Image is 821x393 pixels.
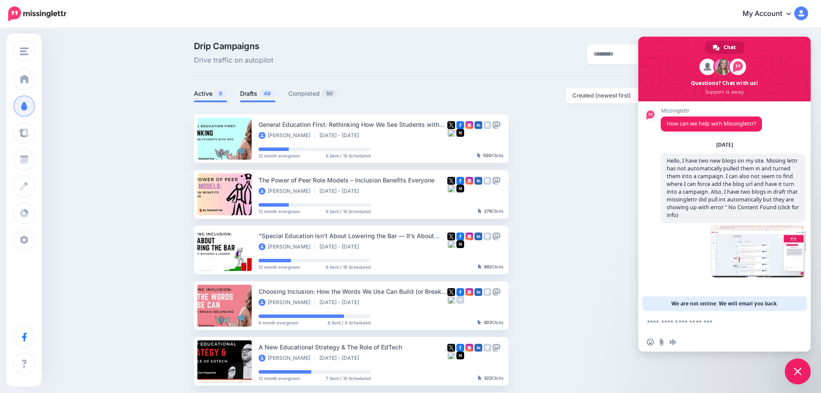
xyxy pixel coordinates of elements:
img: twitter-square.png [447,233,455,240]
img: bluesky-grey-square.png [447,129,455,137]
img: instagram-square.png [465,121,473,129]
span: 6 month evergreen [259,321,298,325]
div: Clicks [478,320,503,325]
span: Drive traffic on autopilot [194,55,273,66]
b: 303 [484,320,492,325]
img: facebook-square.png [456,233,464,240]
li: [DATE] - [DATE] [319,299,363,306]
img: google_business-grey-square.png [484,344,491,352]
span: How can we help with Missinglettr? [667,120,756,127]
img: pointer-grey-darker.png [478,208,482,214]
div: Clicks [478,376,503,381]
img: linkedin-square.png [474,288,482,296]
span: Insert an emoji [647,339,654,346]
li: [PERSON_NAME] [259,355,315,362]
img: pointer-grey-darker.png [477,153,481,158]
div: A New Educational Strategy & The Role of EdTech [259,342,447,352]
img: mastodon-grey-square.png [493,121,500,129]
img: mastodon-grey-square.png [493,177,500,185]
span: 7 Sent / 10 Scheduled [326,376,371,380]
img: instagram-square.png [465,288,473,296]
span: 12 month evergreen [259,154,300,158]
img: linkedin-square.png [474,177,482,185]
li: [PERSON_NAME] [259,243,315,250]
a: Active9 [194,88,227,99]
img: linkedin-square.png [474,121,482,129]
span: 6 Sent / 10 Scheduled [326,265,371,269]
img: pointer-grey-darker.png [478,320,481,325]
img: twitter-square.png [447,177,455,185]
span: 9 [215,89,227,97]
div: Choosing Inclusion: How the Words We Use Can Build (or Break) Belonging [259,286,447,296]
span: 6 Sent / 10 Scheduled [326,154,371,158]
img: pointer-grey-darker.png [478,375,482,380]
img: bluesky-grey-square.png [447,352,455,359]
img: facebook-square.png [456,288,464,296]
img: instagram-square.png [465,177,473,185]
a: My Account [734,3,808,25]
div: Close chat [785,358,811,384]
div: [DATE] [716,142,733,148]
span: 12 month evergreen [259,376,300,380]
b: 500 [483,153,492,158]
img: Missinglettr [8,6,66,21]
span: 12 month evergreen [259,265,300,269]
img: instagram-square.png [465,233,473,240]
span: Send a file [658,339,665,346]
a: Completed50 [288,88,337,99]
span: 49 [259,89,275,97]
div: Clicks [478,264,503,270]
div: “Special Education Isn’t About Lowering the Bar — It’s About Building a Ladder” [259,231,447,241]
img: google_business-grey-square.png [484,121,491,129]
img: google_business-grey-square.png [484,233,491,240]
img: google_business-grey-square.png [484,177,491,185]
img: facebook-square.png [456,121,464,129]
span: Drip Campaigns [194,42,273,50]
span: Audio message [669,339,676,346]
img: menu.png [20,47,28,55]
li: [DATE] - [DATE] [319,355,363,362]
img: instagram-square.png [465,344,473,352]
img: facebook-square.png [456,344,464,352]
img: bluesky-grey-square.png [447,185,455,192]
li: [DATE] - [DATE] [319,132,363,139]
img: medium-square.png [456,129,464,137]
img: mastodon-grey-square.png [493,288,500,296]
span: 6 Sent / 10 Scheduled [326,209,371,214]
img: twitter-square.png [447,288,455,296]
img: bluesky-grey-square.png [447,296,455,304]
li: [PERSON_NAME] [259,132,315,139]
img: twitter-square.png [447,344,455,352]
img: google_business-grey-square.png [484,288,491,296]
img: medium-square.png [456,240,464,248]
img: linkedin-square.png [474,344,482,352]
div: Clicks [478,209,503,214]
b: 323 [484,375,492,380]
img: bluesky-grey-square.png [447,240,455,248]
li: [PERSON_NAME] [259,299,315,306]
div: General Education First: Rethinking How We See Students with IEPs [259,119,447,129]
li: [DATE] - [DATE] [319,188,363,195]
span: We are not online. We will email you back. [671,296,778,311]
img: medium-square.png [456,185,464,192]
div: Chat [705,41,744,54]
span: Hello, I have two new blogs on my site. Missing lettr has not automatically pulled them in and tu... [667,157,799,219]
div: Clicks [477,153,503,158]
li: [DATE] - [DATE] [319,243,363,250]
img: mastodon-grey-square.png [493,344,500,352]
img: pointer-grey-darker.png [478,264,482,269]
div: The Power of Peer Role Models – Inclusion Benefits Everyone [259,175,447,185]
img: facebook-square.png [456,177,464,185]
button: Created (newest first) [566,88,654,104]
div: Created (newest first) [572,91,644,100]
img: twitter-square.png [447,121,455,129]
li: [PERSON_NAME] [259,188,315,195]
b: 882 [484,264,492,269]
span: Missinglettr [661,108,762,114]
b: 276 [484,208,492,214]
img: medium-square.png [456,352,464,359]
img: medium-grey-square.png [456,296,464,304]
img: linkedin-square.png [474,233,482,240]
textarea: Compose your message... [647,318,783,326]
span: 50 [322,89,337,97]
